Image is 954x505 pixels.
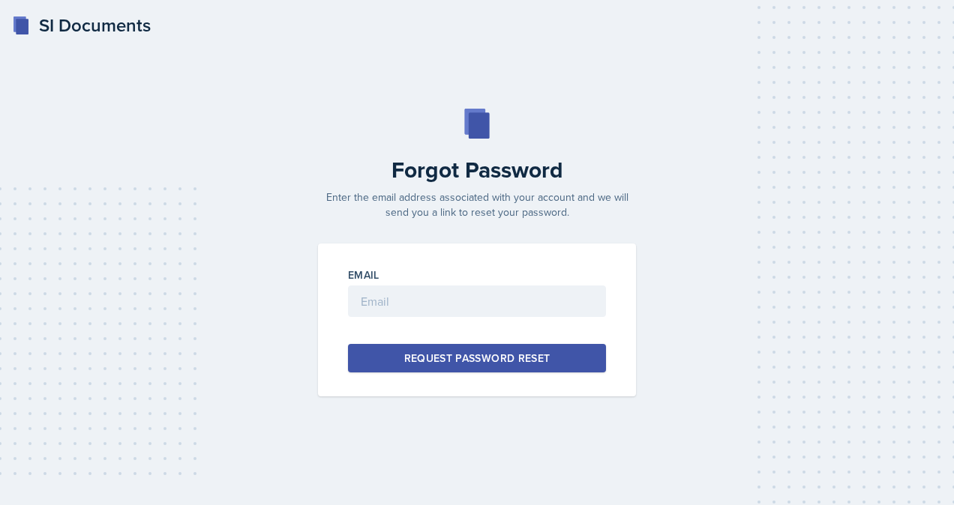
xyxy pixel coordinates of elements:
[348,267,379,282] label: Email
[348,344,606,372] button: Request Password Reset
[309,190,645,220] p: Enter the email address associated with your account and we will send you a link to reset your pa...
[12,12,151,39] a: SI Documents
[309,157,645,184] h2: Forgot Password
[404,351,550,366] div: Request Password Reset
[348,285,606,317] input: Email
